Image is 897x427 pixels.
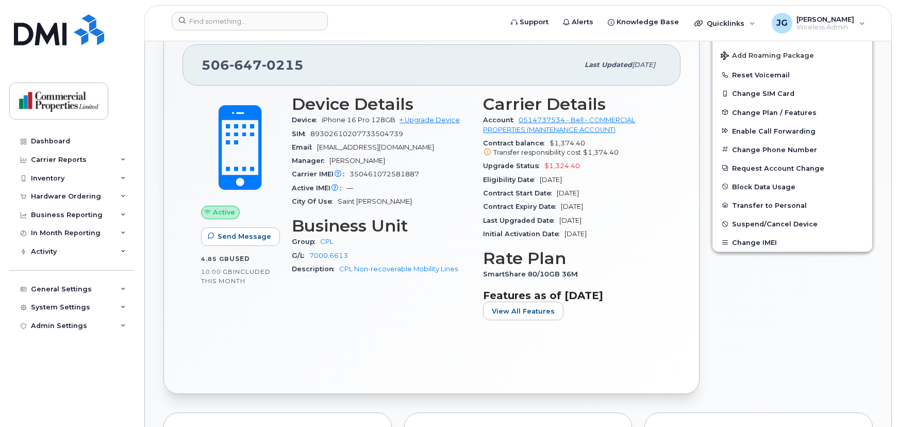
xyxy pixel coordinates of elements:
a: CPL [320,238,334,245]
h3: Device Details [292,95,471,113]
span: Contract Start Date [483,189,557,197]
a: Support [504,12,556,32]
span: Enable Call Forwarding [732,127,816,135]
span: [PERSON_NAME] [796,15,854,23]
span: Suspend/Cancel Device [732,220,818,228]
span: Contract Expiry Date [483,203,561,210]
span: [DATE] [561,203,583,210]
span: 350461072581887 [350,170,419,178]
span: Initial Activation Date [483,230,564,238]
span: [DATE] [632,61,655,69]
span: Change Plan / Features [732,108,817,116]
button: Send Message [201,227,280,246]
span: Account [483,116,519,124]
button: Request Account Change [712,159,872,177]
span: 647 [229,57,262,73]
span: 89302610207733504739 [310,130,403,138]
span: included this month [201,268,271,285]
span: Contract balance [483,139,550,147]
button: Enable Call Forwarding [712,122,872,140]
h3: Carrier Details [483,95,662,113]
span: $1,374.40 [583,149,619,156]
span: 0215 [262,57,304,73]
span: Description [292,265,339,273]
button: View All Features [483,302,563,320]
span: 10.00 GB [201,268,233,275]
div: Julia Gilbertq [765,13,872,34]
span: $1,374.40 [483,139,662,158]
button: Reset Voicemail [712,65,872,84]
span: Alerts [572,17,593,27]
a: Knowledge Base [601,12,686,32]
h3: Features as of [DATE] [483,289,662,302]
span: Email [292,143,317,151]
span: [PERSON_NAME] [329,157,385,165]
span: [DATE] [557,189,579,197]
button: Suspend/Cancel Device [712,215,872,233]
span: SmartShare 80/10GB 36M [483,270,583,278]
span: 506 [202,57,304,73]
span: Upgrade Status [483,162,544,170]
span: Active [213,207,235,217]
span: iPhone 16 Pro 128GB [322,116,395,124]
span: [DATE] [559,217,582,224]
span: Knowledge Base [617,17,679,27]
span: [DATE] [540,176,562,184]
span: JG [776,17,788,29]
button: Add Roaming Package [712,44,872,65]
h3: Business Unit [292,217,471,235]
span: [DATE] [564,230,587,238]
span: Send Message [218,232,271,241]
span: Last updated [585,61,632,69]
button: Change Phone Number [712,140,872,159]
span: Group [292,238,320,245]
button: Change IMEI [712,233,872,252]
span: Saint [PERSON_NAME] [338,198,412,205]
button: Change SIM Card [712,84,872,103]
span: Support [520,17,549,27]
a: CPL Non-recoverable Mobility Lines [339,265,458,273]
span: View All Features [492,306,555,316]
span: [EMAIL_ADDRESS][DOMAIN_NAME] [317,143,434,151]
span: Eligibility Date [483,176,540,184]
button: Change Plan / Features [712,103,872,122]
span: used [229,255,250,262]
span: Active IMEI [292,184,346,192]
span: Quicklinks [707,19,744,27]
button: Transfer to Personal [712,196,872,215]
input: Find something... [172,12,328,30]
span: Carrier IMEI [292,170,350,178]
a: + Upgrade Device [400,116,460,124]
span: Wireless Admin [796,23,854,31]
span: — [346,184,353,192]
span: $1,324.40 [544,162,580,170]
span: Last Upgraded Date [483,217,559,224]
a: Alerts [556,12,601,32]
span: Device [292,116,322,124]
span: 4.85 GB [201,255,229,262]
a: 7000.6613 [309,252,348,259]
span: SIM [292,130,310,138]
a: 0514737534 - Bell - COMMERCIAL PROPERTIES (MAINTENANCE ACCOUNT) [483,116,635,133]
button: Block Data Usage [712,177,872,196]
span: Transfer responsibility cost [493,149,581,156]
div: Quicklinks [687,13,762,34]
h3: Rate Plan [483,249,662,268]
span: Manager [292,157,329,165]
span: G/L [292,252,309,259]
span: City Of Use [292,198,338,205]
span: Add Roaming Package [721,52,814,61]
